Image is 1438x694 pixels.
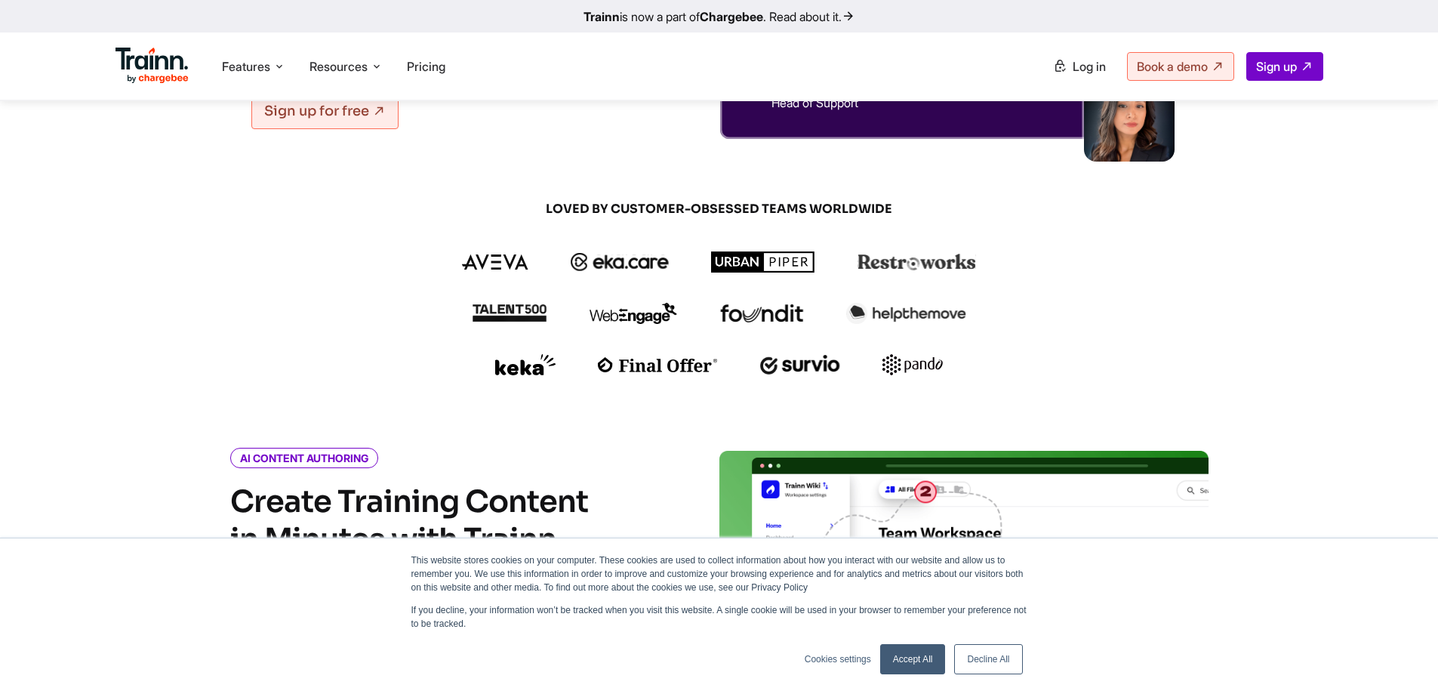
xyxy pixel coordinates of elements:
[407,59,445,74] a: Pricing
[411,554,1027,594] p: This website stores cookies on your computer. These cookies are used to collect information about...
[846,303,966,324] img: helpthemove logo
[1044,53,1115,80] a: Log in
[411,603,1027,631] p: If you decline, your information won’t be tracked when you visit this website. A single cookie wi...
[1246,52,1323,81] a: Sign up
[805,652,871,666] a: Cookies settings
[1127,52,1234,81] a: Book a demo
[1084,71,1175,162] img: sabina-buildops.d2e8138.png
[598,357,718,372] img: finaloffer logo
[719,304,804,322] img: foundit logo
[1073,59,1106,74] span: Log in
[357,201,1082,217] span: LOVED BY CUSTOMER-OBSESSED TEAMS WORLDWIDE
[472,304,547,322] img: talent500 logo
[880,644,946,674] a: Accept All
[760,355,841,375] img: survio logo
[115,48,189,84] img: Trainn Logo
[1137,59,1208,74] span: Book a demo
[882,354,943,375] img: pando logo
[1256,59,1297,74] span: Sign up
[711,251,815,273] img: urbanpiper logo
[230,483,593,597] h4: Create Training Content in Minutes with Trainn AI
[771,97,1134,109] p: Head of Support
[700,9,763,24] b: Chargebee
[858,254,976,270] img: restroworks logo
[954,644,1022,674] a: Decline All
[584,9,620,24] b: Trainn
[590,303,677,324] img: webengage logo
[222,58,270,75] span: Features
[309,58,368,75] span: Resources
[251,93,399,129] a: Sign up for free
[462,254,528,270] img: aveva logo
[495,354,556,375] img: keka logo
[571,253,669,271] img: ekacare logo
[230,448,378,468] i: AI CONTENT AUTHORING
